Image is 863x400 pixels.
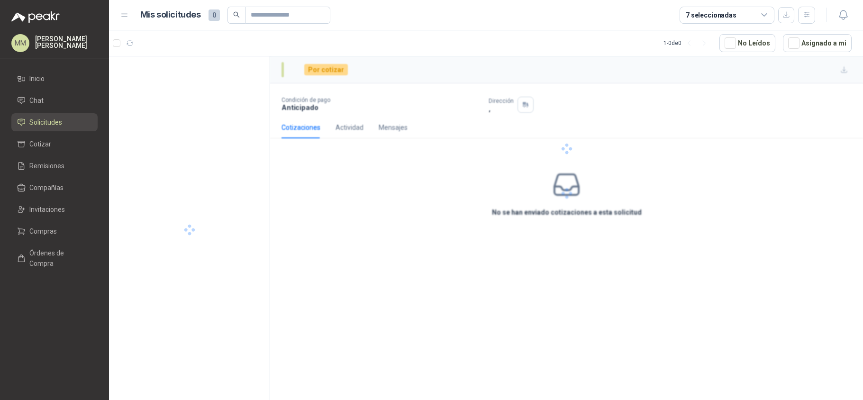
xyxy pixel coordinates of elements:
[29,139,51,149] span: Cotizar
[783,34,852,52] button: Asignado a mi
[29,182,64,193] span: Compañías
[719,34,775,52] button: No Leídos
[11,179,98,197] a: Compañías
[11,135,98,153] a: Cotizar
[29,248,89,269] span: Órdenes de Compra
[11,222,98,240] a: Compras
[11,70,98,88] a: Inicio
[29,226,57,236] span: Compras
[209,9,220,21] span: 0
[11,11,60,23] img: Logo peakr
[11,200,98,218] a: Invitaciones
[11,34,29,52] div: MM
[233,11,240,18] span: search
[140,8,201,22] h1: Mis solicitudes
[11,157,98,175] a: Remisiones
[11,91,98,109] a: Chat
[11,244,98,273] a: Órdenes de Compra
[663,36,712,51] div: 1 - 0 de 0
[686,10,736,20] div: 7 seleccionadas
[29,117,62,127] span: Solicitudes
[11,113,98,131] a: Solicitudes
[29,204,65,215] span: Invitaciones
[35,36,98,49] p: [PERSON_NAME] [PERSON_NAME]
[29,95,44,106] span: Chat
[29,73,45,84] span: Inicio
[29,161,64,171] span: Remisiones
